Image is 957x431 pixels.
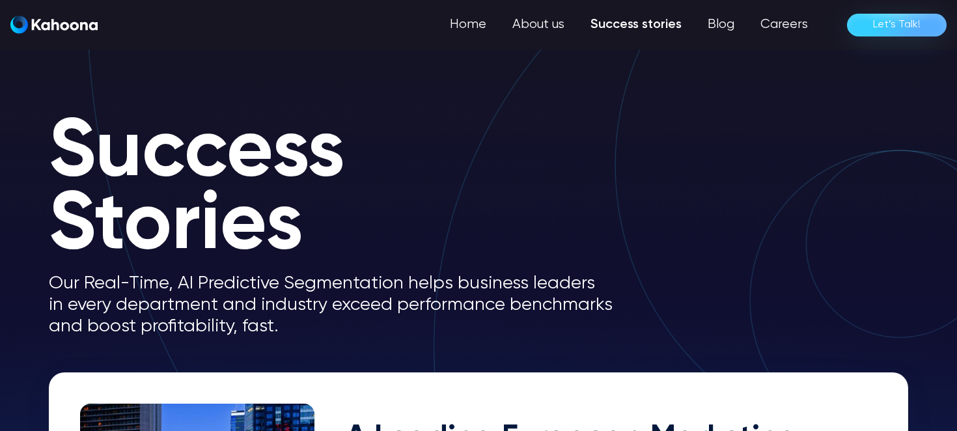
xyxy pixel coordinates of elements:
[499,12,577,38] a: About us
[437,12,499,38] a: Home
[49,117,635,262] h1: Success Stories
[10,16,98,35] a: home
[695,12,747,38] a: Blog
[747,12,821,38] a: Careers
[847,14,947,36] a: Let’s Talk!
[10,16,98,34] img: Kahoona logo white
[873,14,921,35] div: Let’s Talk!
[577,12,695,38] a: Success stories
[49,273,635,337] p: Our Real-Time, AI Predictive Segmentation helps business leaders in every department and industry...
